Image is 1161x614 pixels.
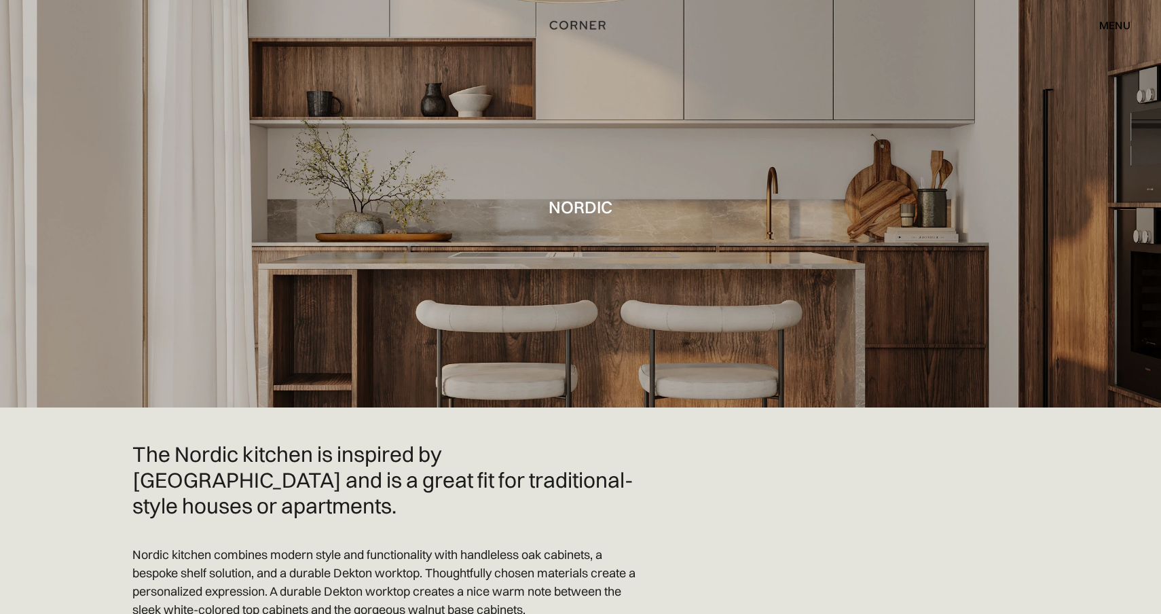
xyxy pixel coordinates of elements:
div: menu [1086,14,1130,37]
div: menu [1099,20,1130,31]
h1: Nordic [549,198,612,216]
a: home [534,16,627,34]
h2: The Nordic kitchen is inspired by [GEOGRAPHIC_DATA] and is a great fit for traditional-style hous... [132,441,648,518]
